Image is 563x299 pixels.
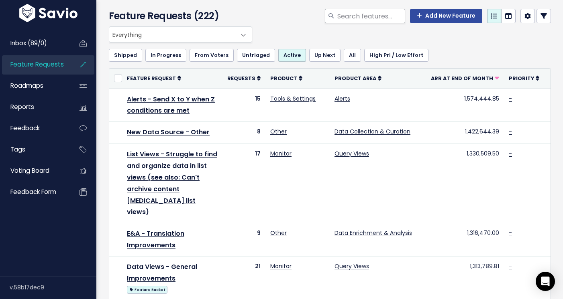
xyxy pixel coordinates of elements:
[426,89,504,122] td: 1,574,444.85
[10,124,40,132] span: Feedback
[509,95,512,103] a: -
[270,262,292,270] a: Monitor
[509,74,539,82] a: Priority
[270,95,316,103] a: Tools & Settings
[335,95,350,103] a: Alerts
[536,272,555,291] div: Open Intercom Messenger
[270,74,302,82] a: Product
[509,127,512,135] a: -
[270,229,287,237] a: Other
[127,74,181,82] a: Feature Request
[227,75,255,82] span: Requests
[237,49,275,62] a: Untriaged
[278,49,306,62] a: Active
[127,75,176,82] span: Feature Request
[509,262,512,270] a: -
[10,145,25,154] span: Tags
[410,9,482,23] a: Add New Feature
[10,166,49,175] span: Voting Board
[10,103,34,111] span: Reports
[426,144,504,223] td: 1,330,509.50
[2,34,67,53] a: Inbox (89/0)
[10,188,56,196] span: Feedback form
[190,49,234,62] a: From Voters
[335,127,410,135] a: Data Collection & Curation
[431,74,499,82] a: ARR at End of Month
[337,9,405,23] input: Search features...
[109,49,142,62] a: Shipped
[2,77,67,95] a: Roadmaps
[335,75,376,82] span: Product Area
[10,81,43,90] span: Roadmaps
[127,127,210,137] a: New Data Source - Other
[145,49,186,62] a: In Progress
[127,284,167,294] a: Feature Bucket
[509,149,512,158] a: -
[2,98,67,116] a: Reports
[127,149,217,216] a: List Views - Struggle to find and organize data in list views (see also: Can't archive content [M...
[222,89,265,122] td: 15
[2,140,67,159] a: Tags
[344,49,361,62] a: All
[2,55,67,74] a: Feature Requests
[2,119,67,137] a: Feedback
[270,149,292,158] a: Monitor
[509,75,534,82] span: Priority
[10,39,47,47] span: Inbox (89/0)
[270,75,297,82] span: Product
[426,122,504,144] td: 1,422,644.39
[127,286,167,294] span: Feature Bucket
[270,127,287,135] a: Other
[17,4,80,22] img: logo-white.9d6f32f41409.svg
[364,49,428,62] a: High Pri / Low Effort
[109,26,252,42] span: Everything
[431,75,493,82] span: ARR at End of Month
[222,223,265,257] td: 9
[109,27,236,42] span: Everything
[222,144,265,223] td: 17
[309,49,341,62] a: Up Next
[222,122,265,144] td: 8
[335,262,369,270] a: Query Views
[109,9,248,23] h4: Feature Requests (222)
[10,60,64,69] span: Feature Requests
[109,49,551,62] ul: Filter feature requests
[2,183,67,201] a: Feedback form
[127,262,197,283] a: Data Views - General Improvements
[127,229,184,250] a: E&A - Translation Improvements
[10,277,96,298] div: v.58b17dec9
[509,229,512,237] a: -
[227,74,261,82] a: Requests
[335,229,412,237] a: Data Enrichment & Analysis
[335,149,369,158] a: Query Views
[127,95,215,115] a: Alerts - Send X to Y when Z conditions are met
[335,74,381,82] a: Product Area
[2,162,67,180] a: Voting Board
[426,223,504,257] td: 1,316,470.00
